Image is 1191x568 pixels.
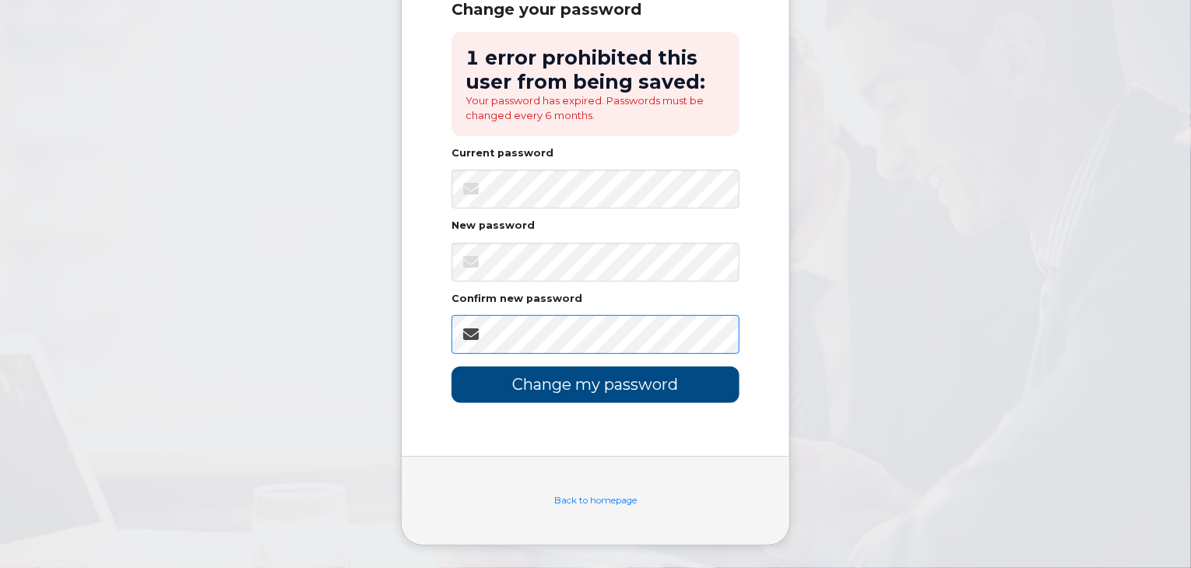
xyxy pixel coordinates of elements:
label: Current password [451,149,553,159]
label: Confirm new password [451,294,582,304]
input: Change my password [451,366,740,403]
li: Your password has expired. Passwords must be changed every 6 months. [466,93,725,122]
a: Back to homepage [554,495,637,506]
label: New password [451,221,535,231]
h2: 1 error prohibited this user from being saved: [466,46,725,93]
